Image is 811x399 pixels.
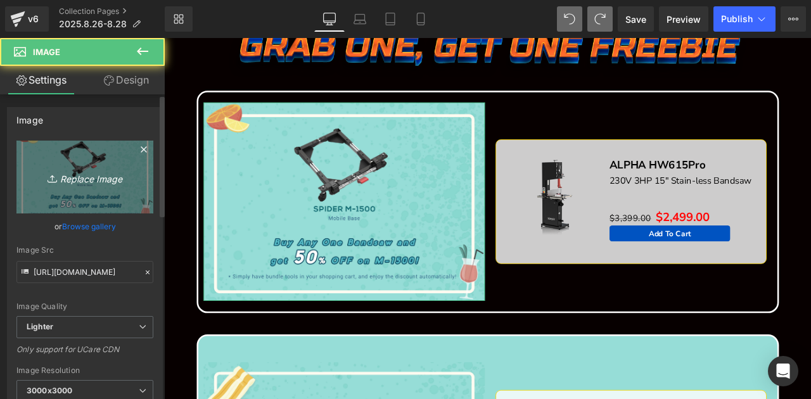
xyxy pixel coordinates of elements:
a: New Library [165,6,193,32]
button: Publish [713,6,776,32]
a: Preview [659,6,708,32]
b: ALPHA HW615Pro [528,142,642,159]
div: Only support for UCare CDN [16,345,153,363]
a: v6 [5,6,49,32]
a: Desktop [314,6,345,32]
button: Add To Cart [528,222,671,241]
div: v6 [25,11,41,27]
input: Link [16,261,153,283]
i: Replace Image [34,169,136,185]
span: $3,399.00 [528,207,577,221]
div: Image Resolution [16,366,153,375]
span: Add To Cart [575,226,624,238]
button: More [781,6,806,32]
div: Image Src [16,246,153,255]
a: Collection Pages [59,6,165,16]
span: $2,499.00 [583,203,647,222]
a: Laptop [345,6,375,32]
button: Redo [587,6,613,32]
button: Undo [557,6,582,32]
div: Open Intercom Messenger [768,356,798,386]
a: Design [85,66,167,94]
div: or [16,220,153,233]
span: 2025.8.26-8.28 [59,19,127,29]
a: Browse gallery [62,215,116,237]
b: Lighter [27,322,53,331]
div: Image [16,108,43,125]
a: Tablet [375,6,405,32]
b: 3000x3000 [27,386,72,395]
span: Save [625,13,646,26]
span: Image [33,47,60,57]
span: 230V 3HP 15" Stain-less Bandsaw [528,162,696,177]
span: Preview [667,13,701,26]
img: ALPHA HW615Pro 3HP 15 [412,140,515,243]
div: Image Quality [16,302,153,311]
a: Mobile [405,6,436,32]
span: Publish [721,14,753,24]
